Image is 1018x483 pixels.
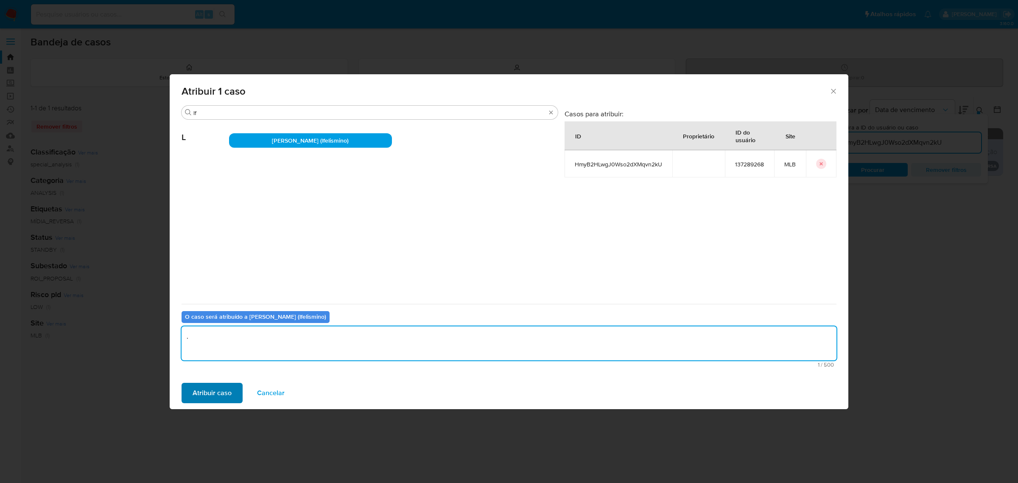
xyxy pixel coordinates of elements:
span: Atribuir 1 caso [182,86,829,96]
button: Cancelar [246,383,296,403]
input: Analista de pesquisa [193,109,546,117]
span: Cancelar [257,384,285,402]
button: Borrar [548,109,554,116]
button: Fechar a janela [829,87,837,95]
button: Buscar [185,109,192,116]
b: O caso será atribuído a [PERSON_NAME] (lfelismino) [185,312,326,321]
span: [PERSON_NAME] (lfelismino) [272,136,349,145]
span: 137289268 [735,160,764,168]
button: Atribuir caso [182,383,243,403]
button: icon-button [816,159,826,169]
div: Site [775,126,805,146]
span: HmyB2HLwgJ0Wso2dXMqvn2kU [575,160,662,168]
div: Proprietário [673,126,724,146]
textarea: . [182,326,836,360]
span: Máximo 500 caracteres [184,362,834,368]
span: Atribuir caso [193,384,232,402]
span: MLB [784,160,796,168]
span: L [182,120,229,143]
div: ID [565,126,591,146]
div: ID do usuário [725,122,774,150]
div: [PERSON_NAME] (lfelismino) [229,133,392,148]
div: assign-modal [170,74,848,409]
h3: Casos para atribuir: [565,110,836,118]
